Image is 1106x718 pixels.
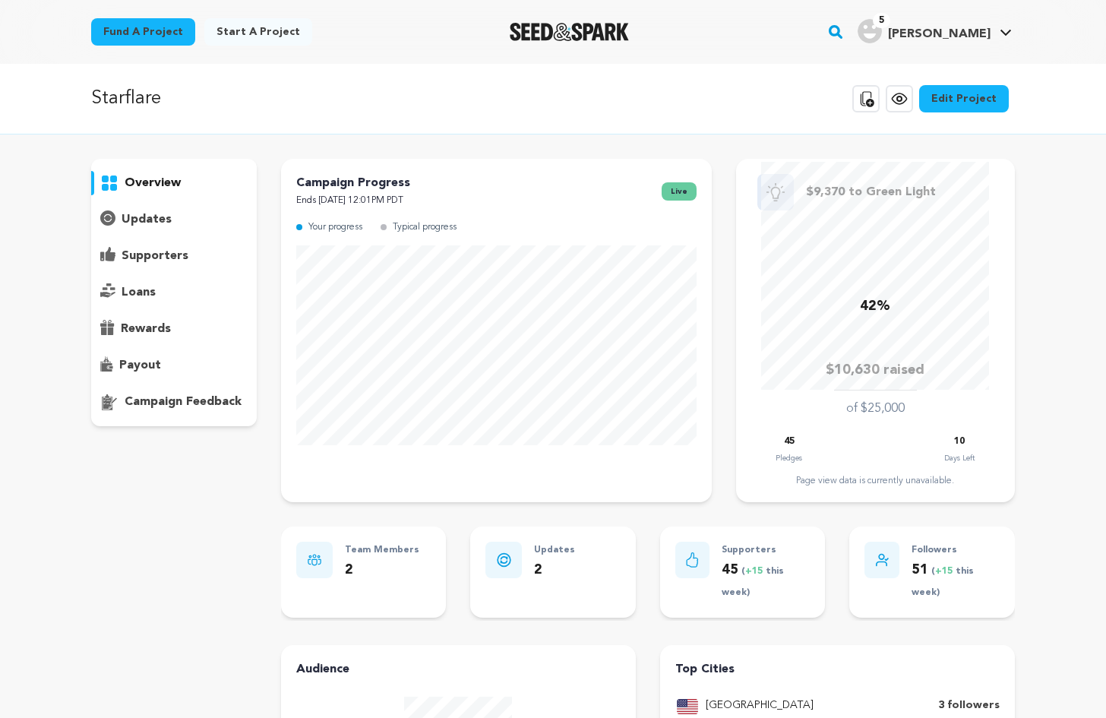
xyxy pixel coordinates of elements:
[722,542,810,559] p: Supporters
[722,559,810,603] p: 45
[873,13,890,28] span: 5
[91,244,257,268] button: supporters
[662,182,697,201] span: live
[119,356,161,375] p: payout
[125,174,181,192] p: overview
[204,18,312,46] a: Start a project
[858,19,882,43] img: user.png
[784,433,795,451] p: 45
[510,23,629,41] img: Seed&Spark Logo Dark Mode
[122,210,172,229] p: updates
[510,23,629,41] a: Seed&Spark Homepage
[122,247,188,265] p: supporters
[91,390,257,414] button: campaign feedback
[91,85,161,112] p: Starflare
[912,559,1000,603] p: 51
[393,219,457,236] p: Typical progress
[534,542,575,559] p: Updates
[938,697,1000,715] p: 3 followers
[296,174,410,192] p: Campaign Progress
[296,660,621,678] h4: Audience
[751,475,1000,487] div: Page view data is currently unavailable.
[776,451,802,466] p: Pledges
[125,393,242,411] p: campaign feedback
[954,433,965,451] p: 10
[91,353,257,378] button: payout
[345,542,419,559] p: Team Members
[912,567,974,598] span: ( this week)
[91,18,195,46] a: Fund a project
[912,542,1000,559] p: Followers
[91,207,257,232] button: updates
[345,559,419,581] p: 2
[296,192,410,210] p: Ends [DATE] 12:01PM PDT
[91,171,257,195] button: overview
[745,567,766,576] span: +15
[919,85,1009,112] a: Edit Project
[308,219,362,236] p: Your progress
[858,19,991,43] div: Laura R.'s Profile
[121,320,171,338] p: rewards
[534,559,575,581] p: 2
[91,317,257,341] button: rewards
[91,280,257,305] button: loans
[122,283,156,302] p: loans
[944,451,975,466] p: Days Left
[860,296,890,318] p: 42%
[846,400,905,418] p: of $25,000
[706,697,814,715] p: [GEOGRAPHIC_DATA]
[935,567,956,576] span: +15
[855,16,1015,43] a: Laura R.'s Profile
[722,567,784,598] span: ( this week)
[888,28,991,40] span: [PERSON_NAME]
[675,660,1000,678] h4: Top Cities
[855,16,1015,48] span: Laura R.'s Profile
